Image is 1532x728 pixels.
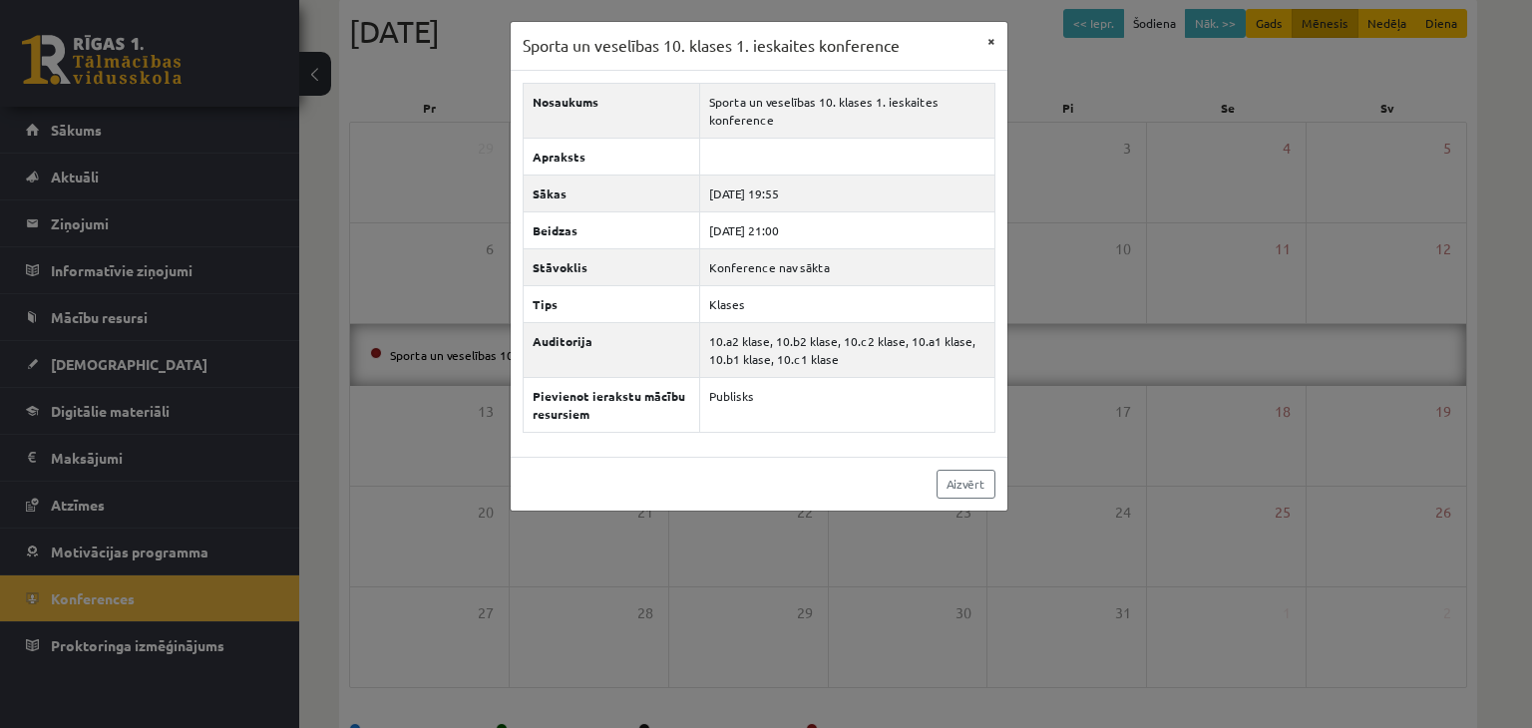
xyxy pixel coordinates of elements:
td: Klases [699,285,994,322]
td: [DATE] 21:00 [699,211,994,248]
td: [DATE] 19:55 [699,175,994,211]
td: Publisks [699,377,994,432]
th: Pievienot ierakstu mācību resursiem [523,377,699,432]
td: Konference nav sākta [699,248,994,285]
td: 10.a2 klase, 10.b2 klase, 10.c2 klase, 10.a1 klase, 10.b1 klase, 10.c1 klase [699,322,994,377]
th: Apraksts [523,138,699,175]
a: Aizvērt [937,470,995,499]
th: Tips [523,285,699,322]
th: Stāvoklis [523,248,699,285]
th: Nosaukums [523,83,699,138]
td: Sporta un veselības 10. klases 1. ieskaites konference [699,83,994,138]
button: × [975,22,1007,60]
h3: Sporta un veselības 10. klases 1. ieskaites konference [523,34,900,58]
th: Sākas [523,175,699,211]
th: Auditorija [523,322,699,377]
th: Beidzas [523,211,699,248]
